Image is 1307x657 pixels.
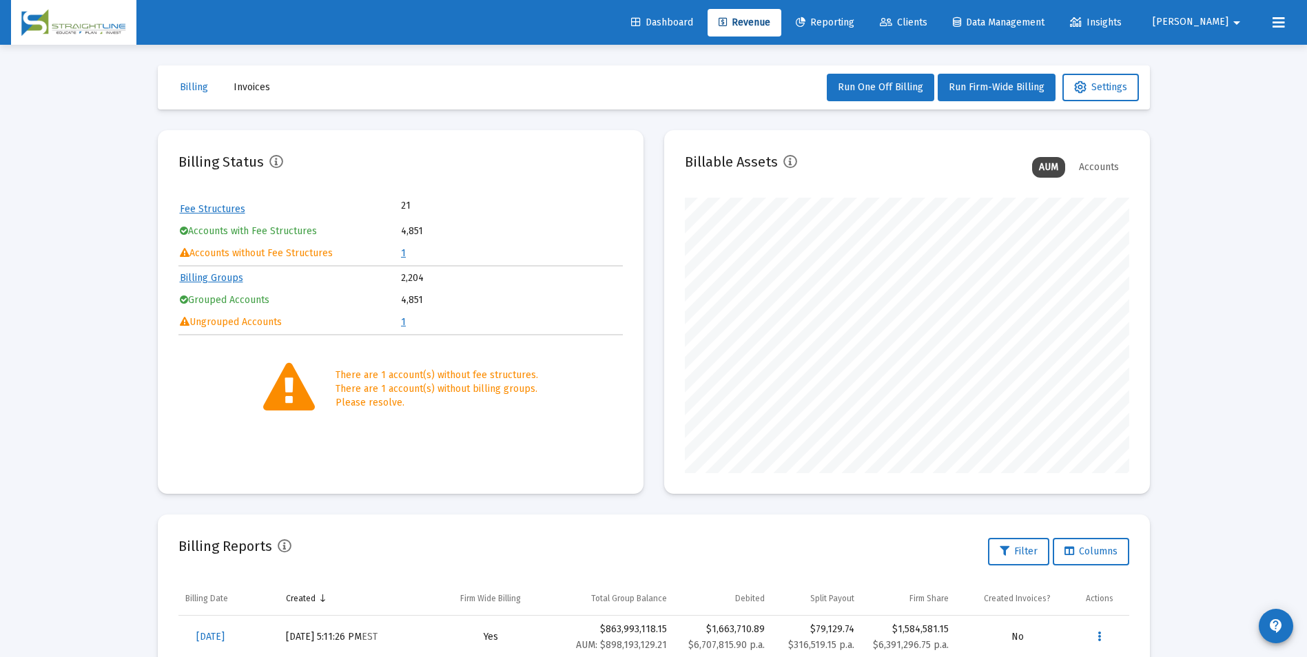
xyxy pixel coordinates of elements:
[178,582,280,615] td: Column Billing Date
[336,396,538,410] div: Please resolve.
[963,630,1072,644] div: No
[1000,545,1038,557] span: Filter
[685,151,778,173] h2: Billable Assets
[956,582,1079,615] td: Column Created Invoices?
[861,582,956,615] td: Column Firm Share
[180,243,400,264] td: Accounts without Fee Structures
[401,316,406,328] a: 1
[558,623,668,652] div: $863,993,118.15
[708,9,781,36] a: Revenue
[938,74,1056,101] button: Run Firm-Wide Billing
[180,312,400,333] td: Ungrouped Accounts
[1064,545,1118,557] span: Columns
[401,221,621,242] td: 4,851
[838,81,923,93] span: Run One Off Billing
[1062,74,1139,101] button: Settings
[401,290,621,311] td: 4,851
[401,199,511,213] td: 21
[169,74,219,101] button: Billing
[796,17,854,28] span: Reporting
[180,203,245,215] a: Fee Structures
[942,9,1056,36] a: Data Management
[401,247,406,259] a: 1
[827,74,934,101] button: Run One Off Billing
[286,630,424,644] div: [DATE] 5:11:26 PM
[868,623,949,636] div: $1,584,581.15
[779,623,854,652] div: $79,129.74
[178,151,264,173] h2: Billing Status
[988,538,1049,565] button: Filter
[772,582,861,615] td: Column Split Payout
[1070,17,1122,28] span: Insights
[873,639,949,651] small: $6,391,296.75 p.a.
[1228,9,1245,36] mat-icon: arrow_drop_down
[949,81,1044,93] span: Run Firm-Wide Billing
[431,582,551,615] td: Column Firm Wide Billing
[909,593,949,604] div: Firm Share
[551,582,675,615] td: Column Total Group Balance
[953,17,1044,28] span: Data Management
[1086,593,1113,604] div: Actions
[438,630,544,644] div: Yes
[336,382,538,396] div: There are 1 account(s) without billing groups.
[180,272,243,284] a: Billing Groups
[785,9,865,36] a: Reporting
[984,593,1051,604] div: Created Invoices?
[788,639,854,651] small: $316,519.15 p.a.
[21,9,126,36] img: Dashboard
[880,17,927,28] span: Clients
[336,368,538,382] div: There are 1 account(s) without fee structures.
[234,81,270,93] span: Invoices
[460,593,521,604] div: Firm Wide Billing
[362,631,378,643] small: EST
[681,623,765,636] div: $1,663,710.89
[591,593,667,604] div: Total Group Balance
[688,639,765,651] small: $6,707,815.90 p.a.
[401,268,621,289] td: 2,204
[185,623,236,651] a: [DATE]
[719,17,770,28] span: Revenue
[196,631,225,643] span: [DATE]
[1079,582,1129,615] td: Column Actions
[1053,538,1129,565] button: Columns
[1268,618,1284,634] mat-icon: contact_support
[180,290,400,311] td: Grouped Accounts
[185,593,228,604] div: Billing Date
[178,535,272,557] h2: Billing Reports
[223,74,281,101] button: Invoices
[1136,8,1262,36] button: [PERSON_NAME]
[1059,9,1133,36] a: Insights
[180,81,208,93] span: Billing
[1032,157,1065,178] div: AUM
[735,593,765,604] div: Debited
[631,17,693,28] span: Dashboard
[1072,157,1126,178] div: Accounts
[869,9,938,36] a: Clients
[180,221,400,242] td: Accounts with Fee Structures
[279,582,431,615] td: Column Created
[674,582,772,615] td: Column Debited
[810,593,854,604] div: Split Payout
[576,639,667,651] small: AUM: $898,193,129.21
[286,593,316,604] div: Created
[620,9,704,36] a: Dashboard
[1153,17,1228,28] span: [PERSON_NAME]
[1074,81,1127,93] span: Settings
